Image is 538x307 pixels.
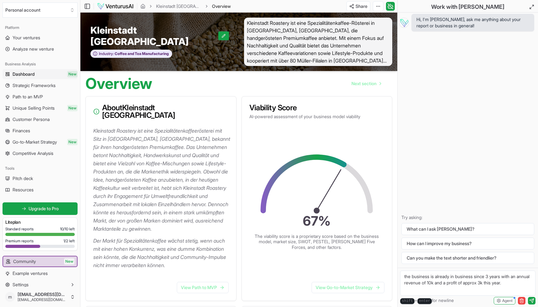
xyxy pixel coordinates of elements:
span: Pitch deck [13,175,33,182]
kbd: shift [400,298,415,304]
a: CommunityNew [3,256,77,266]
a: Resources [3,185,78,195]
p: AI-powered assessment of your business model viability [249,113,385,120]
h1: Overview [85,76,152,91]
a: Go-to-Market StrategyNew [3,137,78,147]
button: Agent [494,297,515,304]
text: 67 % [303,213,331,228]
span: Dashboard [13,71,35,77]
span: Coffee and Tea Manufacturing [114,51,169,56]
span: Resources [13,187,34,193]
p: Kleinstadt Roastery ist eine Spezialitätenkaffeerösterei mit Sitz in [GEOGRAPHIC_DATA], [GEOGRAPH... [93,127,231,233]
span: Unique Selling Points [13,105,55,111]
nav: pagination [346,77,386,90]
div: Platform [3,23,78,33]
a: Go to next page [346,77,386,90]
span: Competitive Analysis [13,150,53,156]
span: [EMAIL_ADDRESS][DOMAIN_NAME] [18,292,68,297]
a: DashboardNew [3,69,78,79]
textarea: the business is already in business since 3 years with an annual revenue of 10k and a profit of a... [400,271,535,296]
span: + for newline [400,297,454,304]
span: New [67,139,78,145]
span: Next section [351,80,377,87]
span: Agent [502,298,513,303]
p: The viability score is a proprietary score based on the business model, market size, SWOT, PESTEL... [254,233,380,250]
a: Pitch deck [3,173,78,184]
span: New [67,71,78,77]
span: Go-to-Market Strategy [13,139,57,145]
button: Share [346,1,370,11]
a: Strategic Frameworks [3,80,78,90]
span: Your ventures [13,35,40,41]
span: m [5,292,15,302]
span: Strategic Frameworks [13,82,56,89]
kbd: enter [417,298,432,304]
button: Industry:Coffee and Tea Manufacturing [90,50,172,58]
a: View Path to MVP [177,282,229,293]
button: Can you make the text shorter and friendlier? [401,252,534,264]
span: Industry: [99,51,114,56]
span: Premium reports [5,238,34,244]
span: Standard reports [5,227,34,232]
span: Path to an MVP [13,94,43,100]
a: Example ventures [3,268,78,278]
a: Customer Persona [3,114,78,124]
p: Try asking: [401,214,534,221]
a: Kleinstadt [GEOGRAPHIC_DATA] [156,3,201,9]
span: Example ventures [13,270,48,277]
img: logo [97,3,134,10]
span: Finances [13,128,30,134]
h2: Work with [PERSON_NAME] [431,3,504,11]
button: How can I improve my business? [401,238,534,249]
button: What can I ask [PERSON_NAME]? [401,223,534,235]
a: Competitive Analysis [3,148,78,158]
h3: Viability Score [249,104,385,112]
span: Share [356,3,367,9]
span: Settings [13,282,29,288]
div: Tools [3,163,78,173]
span: Analyze new venture [13,46,54,52]
span: New [67,105,78,111]
nav: breadcrumb [140,3,231,9]
a: Unique Selling PointsNew [3,103,78,113]
button: Select an organization [3,3,78,18]
span: 10 / 10 left [60,227,75,232]
span: Overview [212,3,231,9]
span: Hi, I'm [PERSON_NAME], ask me anything about your report or business in general! [416,16,529,29]
h3: Lite plan [5,219,75,225]
a: Analyze new venture [3,44,78,54]
a: View Go-to-Market Strategy [312,282,384,293]
span: 1 / 2 left [63,238,75,244]
span: Upgrade to Pro [29,206,59,212]
span: New [64,258,74,265]
span: Community [13,258,36,265]
button: Settings [3,280,78,290]
span: Customer Persona [13,116,50,123]
span: Kleinstadt [GEOGRAPHIC_DATA] [90,25,218,47]
button: m[EMAIL_ADDRESS][DOMAIN_NAME][EMAIL_ADDRESS][DOMAIN_NAME] [3,289,78,304]
a: Your ventures [3,33,78,43]
img: Vera [399,18,409,28]
a: Finances [3,126,78,136]
a: Path to an MVP [3,92,78,102]
p: Der Markt für Spezialitätenkaffee wächst stetig, wenn auch mit einer hohen Konkurrenz, was eine d... [93,237,231,269]
span: Kleinstadt Roastery ist eine Spezialitätenkaffee-Rösterei in [GEOGRAPHIC_DATA], [GEOGRAPHIC_DATA]... [244,18,393,66]
div: Business Analysis [3,59,78,69]
span: [EMAIL_ADDRESS][DOMAIN_NAME] [18,297,68,302]
h3: About Kleinstadt [GEOGRAPHIC_DATA] [93,104,229,119]
a: Upgrade to Pro [3,202,78,215]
